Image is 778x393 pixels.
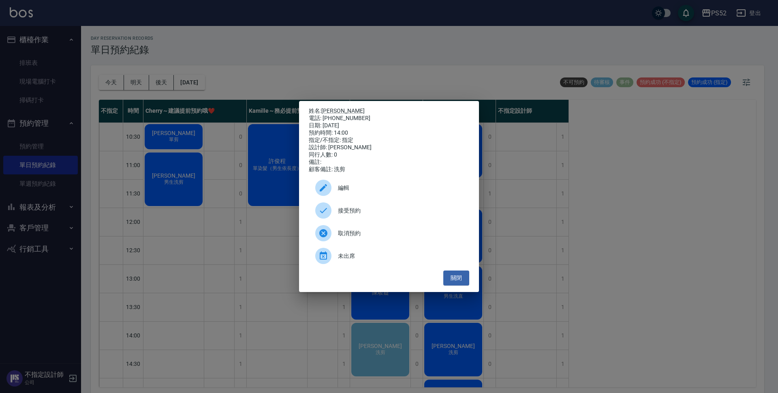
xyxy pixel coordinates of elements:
[309,107,469,115] p: 姓名:
[309,122,469,129] div: 日期: [DATE]
[309,144,469,151] div: 設計師: [PERSON_NAME]
[309,176,469,199] div: 編輯
[309,245,469,267] div: 未出席
[309,159,469,166] div: 備註:
[338,229,463,238] span: 取消預約
[309,222,469,245] div: 取消預約
[338,252,463,260] span: 未出席
[443,271,469,286] button: 關閉
[309,166,469,173] div: 顧客備註: 洗剪
[309,151,469,159] div: 同行人數: 0
[338,184,463,192] span: 編輯
[309,199,469,222] div: 接受預約
[321,107,365,114] a: [PERSON_NAME]
[309,115,469,122] div: 電話: [PHONE_NUMBER]
[309,129,469,137] div: 預約時間: 14:00
[309,137,469,144] div: 指定/不指定: 指定
[338,206,463,215] span: 接受預約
